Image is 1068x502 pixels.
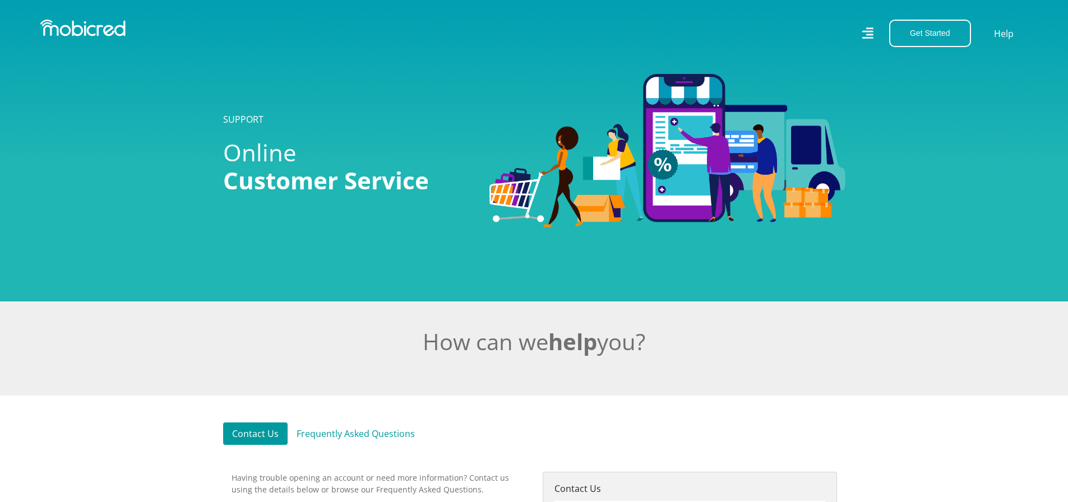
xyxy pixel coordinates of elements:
[232,472,526,495] p: Having trouble opening an account or need more information? Contact us using the details below or...
[554,484,825,494] h5: Contact Us
[489,74,845,227] img: Categories
[288,422,424,445] a: Frequently Asked Questions
[889,20,971,47] button: Get Started
[223,164,429,196] span: Customer Service
[223,422,288,445] a: Contact Us
[40,20,126,36] img: Mobicred
[223,138,473,195] h1: Online
[993,26,1014,41] a: Help
[223,113,263,125] a: SUPPORT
